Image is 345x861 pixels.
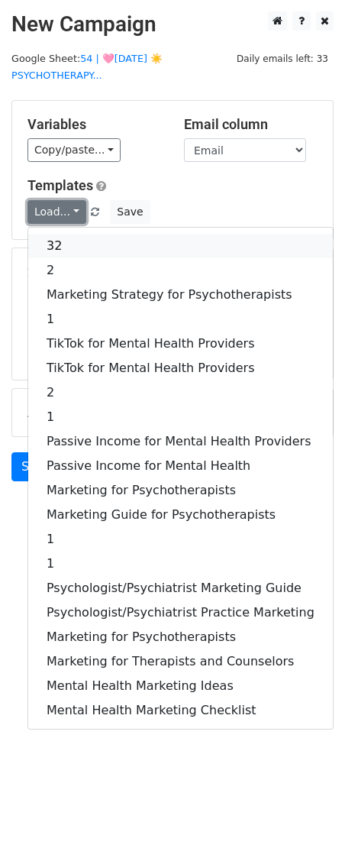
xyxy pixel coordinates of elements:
a: Marketing for Therapists and Counselors [28,649,333,674]
a: Marketing Guide for Psychotherapists [28,503,333,527]
a: Psychologist/Psychiatrist Marketing Guide [28,576,333,600]
span: Daily emails left: 33 [231,50,334,67]
h5: Variables [27,116,161,133]
a: Load... [27,200,86,224]
a: Templates [27,177,93,193]
h5: Email column [184,116,318,133]
a: TikTok for Mental Health Providers [28,332,333,356]
a: Marketing for Psychotherapists [28,478,333,503]
a: Mental Health Marketing Checklist [28,698,333,723]
a: 54 | 🩷[DATE] ☀️PSYCHOTHERAPY... [11,53,163,82]
a: Daily emails left: 33 [231,53,334,64]
h2: New Campaign [11,11,334,37]
a: Passive Income for Mental Health Providers [28,429,333,454]
a: 1 [28,307,333,332]
small: Google Sheet: [11,53,163,82]
a: Send [11,452,62,481]
a: 1 [28,405,333,429]
a: Marketing Strategy for Psychotherapists [28,283,333,307]
a: 1 [28,552,333,576]
a: Copy/paste... [27,138,121,162]
button: Save [110,200,150,224]
a: 1 [28,527,333,552]
a: TikTok for Mental Health Providers [28,356,333,380]
a: Psychologist/Psychiatrist Practice Marketing [28,600,333,625]
a: 32 [28,234,333,258]
a: 2 [28,258,333,283]
a: Mental Health Marketing Ideas [28,674,333,698]
a: 2 [28,380,333,405]
a: Passive Income for Mental Health [28,454,333,478]
a: Marketing for Psychotherapists [28,625,333,649]
iframe: Chat Widget [269,788,345,861]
